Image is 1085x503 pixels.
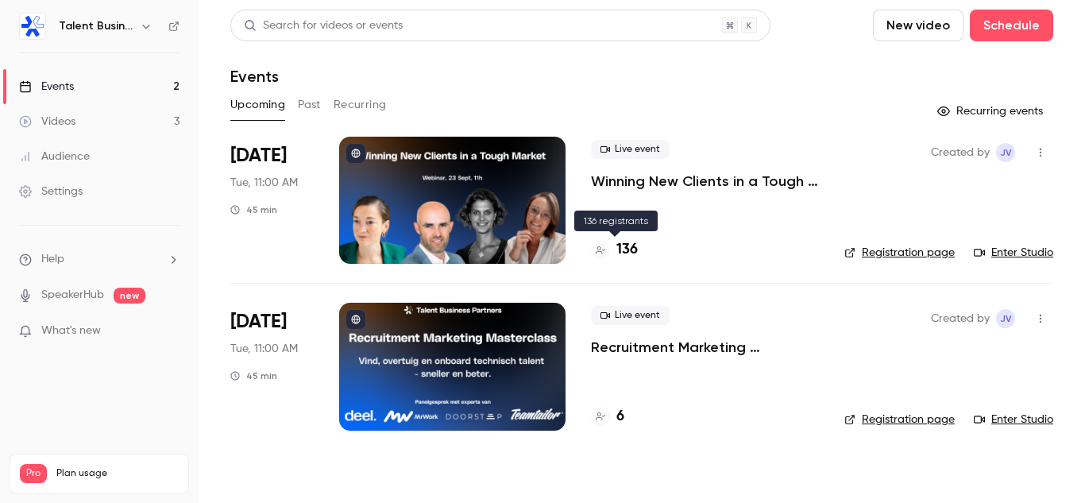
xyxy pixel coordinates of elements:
div: Search for videos or events [244,17,403,34]
img: Talent Business Partners [20,14,45,39]
span: Tue, 11:00 AM [230,175,298,191]
a: Registration page [844,412,955,428]
a: Recruitment Marketing Masterclass [591,338,819,357]
span: Jeroen Van Ermen [996,143,1015,162]
div: 45 min [230,203,277,216]
span: Created by [931,309,990,328]
span: JV [1000,143,1012,162]
button: Upcoming [230,92,285,118]
div: Settings [19,184,83,199]
h1: Events [230,67,279,86]
li: help-dropdown-opener [19,251,180,268]
span: Live event [591,140,670,159]
a: 6 [591,406,624,428]
span: Tue, 11:00 AM [230,341,298,357]
span: Jeroen Van Ermen [996,309,1015,328]
a: Winning New Clients in a Tough Market: Strategies for Staffing & Recruitment Agencies [591,172,819,191]
a: SpeakerHub [41,287,104,304]
iframe: Noticeable Trigger [160,324,180,339]
div: Events [19,79,74,95]
span: Pro [20,464,47,483]
span: Plan usage [56,467,179,480]
span: Help [41,251,64,268]
button: Schedule [970,10,1053,41]
span: What's new [41,323,101,339]
span: Live event [591,306,670,325]
h4: 136 [616,239,638,261]
div: Audience [19,149,90,164]
h4: 6 [616,406,624,428]
div: Videos [19,114,75,130]
span: [DATE] [230,143,287,168]
h6: Talent Business Partners [59,18,133,34]
button: Recurring [334,92,387,118]
div: 45 min [230,370,277,382]
span: JV [1000,309,1012,328]
a: 136 [591,239,638,261]
div: Sep 23 Tue, 11:00 AM (Europe/Madrid) [230,137,314,264]
button: Past [298,92,321,118]
div: Oct 14 Tue, 11:00 AM (Europe/Madrid) [230,303,314,430]
button: New video [873,10,963,41]
a: Registration page [844,245,955,261]
span: new [114,288,145,304]
span: Created by [931,143,990,162]
button: Recurring events [930,99,1053,124]
span: [DATE] [230,309,287,335]
a: Enter Studio [974,412,1053,428]
a: Enter Studio [974,245,1053,261]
